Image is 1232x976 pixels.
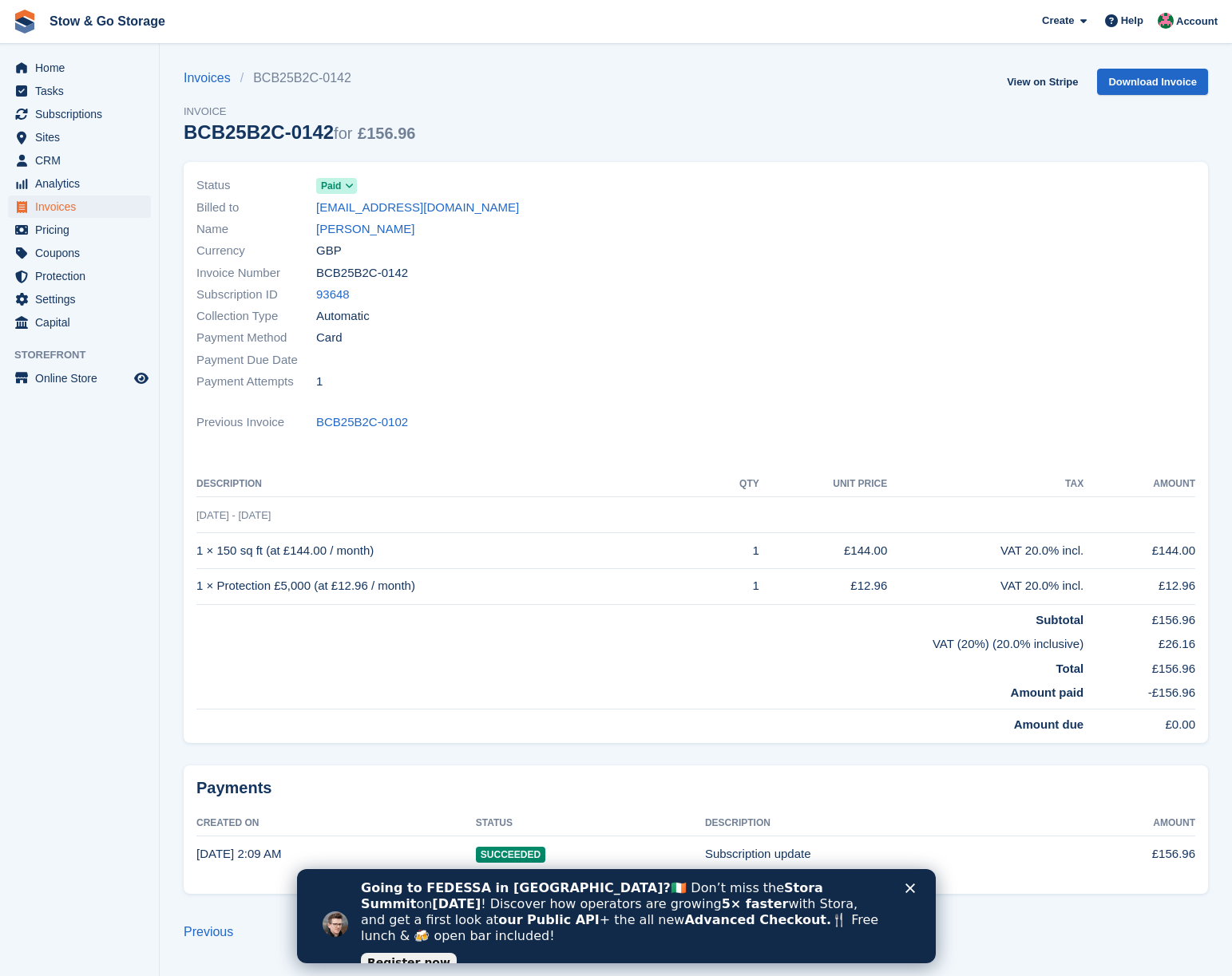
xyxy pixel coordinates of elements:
[8,265,151,287] a: menu
[887,472,1083,497] th: Tax
[196,199,316,217] span: Billed to
[196,811,476,836] th: Created On
[1000,69,1084,95] a: View on Stripe
[1042,13,1074,29] span: Create
[196,176,316,195] span: Status
[35,126,131,148] span: Sites
[8,126,151,148] a: menu
[196,629,1083,654] td: VAT (20%) (20.0% inclusive)
[8,219,151,241] a: menu
[1121,13,1143,29] span: Help
[196,472,713,497] th: Description
[196,413,316,432] span: Previous Invoice
[297,869,936,963] iframe: Intercom live chat banner
[334,124,352,142] span: for
[196,329,316,347] span: Payment Method
[1083,678,1195,709] td: -£156.96
[1011,686,1084,699] strong: Amount paid
[1056,662,1083,675] strong: Total
[713,472,759,497] th: QTY
[184,69,240,88] a: Invoices
[1083,568,1195,604] td: £12.96
[316,413,408,432] a: BCB25B2C-0102
[316,373,323,391] span: 1
[316,242,342,260] span: GBP
[35,242,131,264] span: Coupons
[196,533,713,569] td: 1 × 150 sq ft (at £144.00 / month)
[8,172,151,195] a: menu
[196,220,316,239] span: Name
[35,103,131,125] span: Subscriptions
[713,533,759,569] td: 1
[14,347,159,363] span: Storefront
[184,925,233,938] a: Previous
[35,57,131,79] span: Home
[705,811,1053,836] th: Description
[196,307,316,326] span: Collection Type
[196,509,271,521] span: [DATE] - [DATE]
[8,196,151,218] a: menu
[1176,14,1218,30] span: Account
[8,103,151,125] a: menu
[358,124,415,142] span: £156.96
[196,264,316,283] span: Invoice Number
[196,351,316,369] span: Payment Due Date
[196,568,713,604] td: 1 × Protection £5,000 (at £12.96 / month)
[8,80,151,102] a: menu
[759,533,888,569] td: £144.00
[35,367,131,389] span: Online Store
[1014,717,1084,731] strong: Amount due
[196,778,1195,798] h2: Payments
[316,307,370,326] span: Automatic
[759,568,888,604] td: £12.96
[1083,654,1195,678] td: £156.96
[35,311,131,334] span: Capital
[316,199,519,217] a: [EMAIL_ADDRESS][DOMAIN_NAME]
[316,329,343,347] span: Card
[1053,836,1195,871] td: £156.96
[608,14,624,24] div: Close
[759,472,888,497] th: Unit Price
[887,542,1083,560] div: VAT 20.0% incl.
[43,8,172,34] a: Stow & Go Storage
[316,220,414,239] a: [PERSON_NAME]
[316,264,408,283] span: BCB25B2C-0142
[35,196,131,218] span: Invoices
[196,373,316,391] span: Payment Attempts
[1097,69,1208,95] a: Download Invoice
[1083,604,1195,629] td: £156.96
[184,69,415,88] nav: breadcrumbs
[1083,533,1195,569] td: £144.00
[196,847,281,860] time: 2025-09-05 01:09:22 UTC
[1036,613,1083,626] strong: Subtotal
[132,369,151,388] a: Preview store
[35,172,131,195] span: Analytics
[887,577,1083,595] div: VAT 20.0% incl.
[35,80,131,102] span: Tasks
[8,242,151,264] a: menu
[1083,629,1195,654] td: £26.16
[35,265,131,287] span: Protection
[8,57,151,79] a: menu
[64,84,160,103] a: Register now
[35,149,131,172] span: CRM
[196,286,316,304] span: Subscription ID
[8,367,151,389] a: menu
[1083,709,1195,733] td: £0.00
[184,121,415,143] div: BCB25B2C-0142
[1158,13,1174,29] img: Tracey Cato
[35,219,131,241] span: Pricing
[705,836,1053,871] td: Subscription update
[13,10,37,34] img: stora-icon-8386f47178a22dfd0bd8f6a31ec36ba5ce8667c1dd55bd0f319d3a0aa187defe.svg
[8,288,151,310] a: menu
[1083,472,1195,497] th: Amount
[476,811,705,836] th: Status
[476,847,545,863] span: Succeeded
